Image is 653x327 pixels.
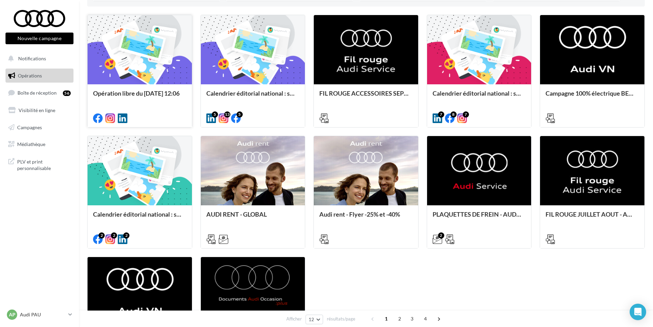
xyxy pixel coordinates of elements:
[546,90,639,104] div: Campagne 100% électrique BEV Septembre
[17,124,42,130] span: Campagnes
[5,308,73,321] a: AP Audi PAU
[450,111,457,118] div: 8
[306,315,323,324] button: 12
[17,157,71,172] span: PLV et print personnalisable
[19,107,55,113] span: Visibilité en ligne
[206,211,300,225] div: AUDI RENT - GLOBAL
[5,33,73,44] button: Nouvelle campagne
[406,313,417,324] span: 3
[212,111,218,118] div: 5
[420,313,431,324] span: 4
[237,111,243,118] div: 5
[433,90,526,104] div: Calendrier éditorial national : semaines du 04.08 au 25.08
[123,232,129,239] div: 2
[463,111,469,118] div: 7
[546,211,639,225] div: FIL ROUGE JUILLET AOUT - AUDI SERVICE
[4,51,72,66] button: Notifications
[111,232,117,239] div: 2
[4,154,75,174] a: PLV et print personnalisable
[630,304,646,320] div: Open Intercom Messenger
[319,211,413,225] div: Audi rent - Flyer -25% et -40%
[63,90,71,96] div: 56
[438,111,444,118] div: 7
[286,316,302,322] span: Afficher
[93,211,186,225] div: Calendrier éditorial national : semaine du 28.07 au 03.08
[394,313,405,324] span: 2
[4,69,75,83] a: Opérations
[4,120,75,135] a: Campagnes
[381,313,392,324] span: 1
[438,232,444,239] div: 2
[4,85,75,100] a: Boîte de réception56
[327,316,355,322] span: résultats/page
[206,90,300,104] div: Calendrier éditorial national : semaine du 25.08 au 31.08
[309,317,314,322] span: 12
[20,311,66,318] p: Audi PAU
[433,211,526,225] div: PLAQUETTES DE FREIN - AUDI SERVICE
[4,137,75,152] a: Médiathèque
[319,90,413,104] div: FIL ROUGE ACCESSOIRES SEPTEMBRE - AUDI SERVICE
[17,141,45,147] span: Médiathèque
[18,73,42,78] span: Opérations
[224,111,230,118] div: 13
[4,103,75,118] a: Visibilité en ligne
[9,311,15,318] span: AP
[99,232,105,239] div: 2
[18,90,57,96] span: Boîte de réception
[18,56,46,61] span: Notifications
[93,90,186,104] div: Opération libre du [DATE] 12:06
